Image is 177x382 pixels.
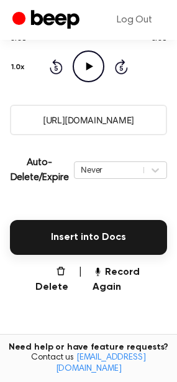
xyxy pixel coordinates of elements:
[78,265,83,295] span: |
[104,5,165,35] a: Log Out
[10,57,29,78] button: 1.0x
[56,353,146,373] a: [EMAIL_ADDRESS][DOMAIN_NAME]
[93,265,167,295] button: Record Again
[12,8,83,32] a: Beep
[10,155,69,185] p: Auto-Delete/Expire
[81,164,137,176] div: Never
[10,220,167,255] button: Insert into Docs
[25,265,68,295] button: Delete
[7,353,170,375] span: Contact us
